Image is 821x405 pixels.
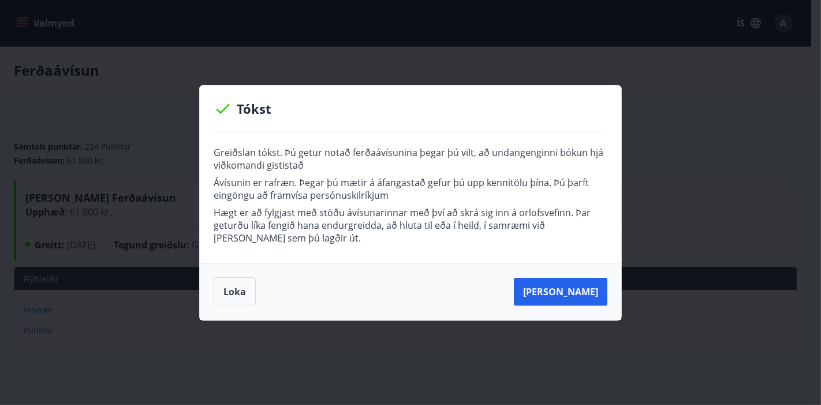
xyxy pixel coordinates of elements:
[214,176,607,202] p: Ávísunin er rafræn. Þegar þú mætir á áfangastað gefur þú upp kennitölu þína. Þú þarft eingöngu að...
[214,206,607,244] p: Hægt er að fylgjast með stöðu ávísunarinnar með því að skrá sig inn á orlofsvefinn. Þar geturðu l...
[214,146,607,172] p: Greiðslan tókst. Þú getur notað ferðaávísunina þegar þú vilt, að undangenginni bókun hjá viðkoman...
[214,277,256,306] button: Loka
[514,278,607,306] button: [PERSON_NAME]
[214,99,607,118] p: Tókst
